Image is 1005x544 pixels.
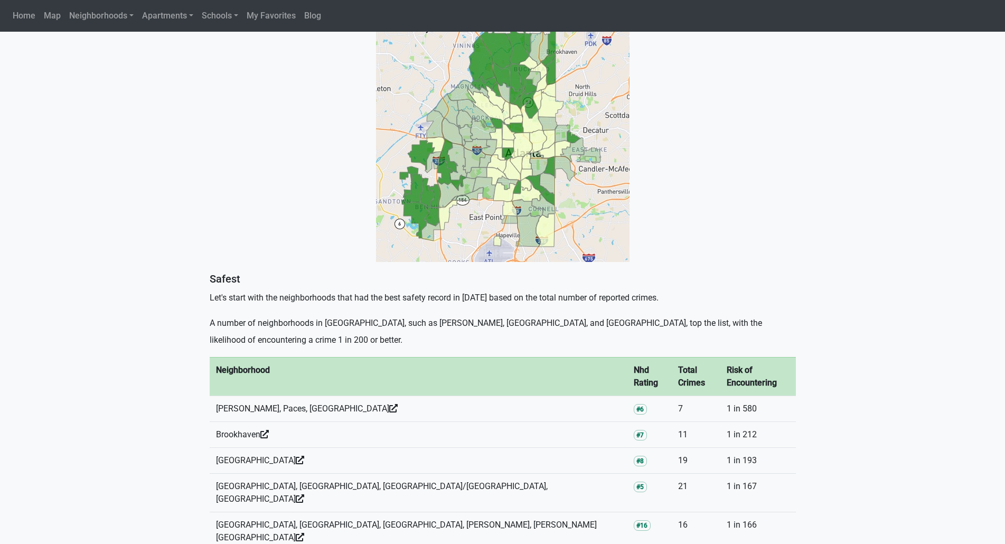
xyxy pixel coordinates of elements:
span: #8 [634,456,647,466]
th: Neighborhood [210,358,627,396]
a: Home [8,5,40,26]
td: [PERSON_NAME], Paces, [GEOGRAPHIC_DATA] [210,396,627,422]
span: Blog [304,11,321,21]
a: Neighborhoods [65,5,138,26]
td: 7 [672,396,720,422]
a: Apartments [138,5,198,26]
a: Map [40,5,65,26]
td: 1 in 167 [720,474,795,512]
td: 1 in 193 [720,448,795,474]
span: Map [44,11,61,21]
a: Schools [198,5,242,26]
td: [GEOGRAPHIC_DATA], [GEOGRAPHIC_DATA], [GEOGRAPHIC_DATA]/[GEOGRAPHIC_DATA], [GEOGRAPHIC_DATA] [210,474,627,512]
h5: Safest [210,273,796,285]
img: Atlanta safety map 2021 [376,8,630,262]
span: Home [13,11,35,21]
td: Brookhaven [210,422,627,448]
span: My Favorites [247,11,296,21]
a: Blog [300,5,325,26]
p: Let's start with the neighborhoods that had the best safety record in [DATE] based on the total n... [210,289,796,306]
td: 1 in 580 [720,396,795,422]
td: 21 [672,474,720,512]
span: #6 [634,404,647,415]
a: My Favorites [242,5,300,26]
span: Schools [202,11,232,21]
span: Apartments [142,11,187,21]
th: Total Crimes [672,358,720,396]
td: [GEOGRAPHIC_DATA] [210,448,627,474]
th: Nhd Rating [627,358,672,396]
td: 1 in 212 [720,422,795,448]
p: A number of neighborhoods in [GEOGRAPHIC_DATA], such as [PERSON_NAME], [GEOGRAPHIC_DATA], and [GE... [210,315,796,349]
span: Neighborhoods [69,11,127,21]
th: Risk of Encountering [720,358,795,396]
span: #5 [634,482,647,492]
span: #7 [634,430,647,440]
span: #16 [634,520,651,531]
td: 11 [672,422,720,448]
td: 19 [672,448,720,474]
